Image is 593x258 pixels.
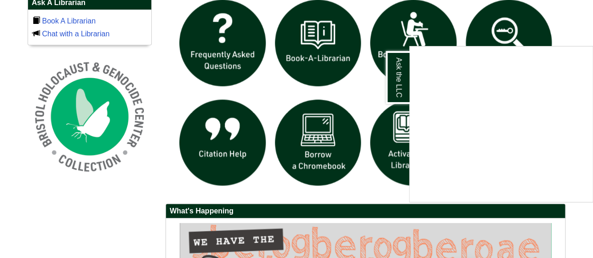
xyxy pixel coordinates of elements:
[270,95,366,191] img: Borrow a chromebook icon links to the borrow a chromebook web page
[386,51,410,104] a: Ask the LLC
[42,17,96,25] a: Book A Librarian
[365,95,461,191] img: activate Library Card icon links to form to activate student ID into library card
[175,95,270,191] img: citation help icon links to citation help guide page
[42,30,109,38] a: Chat with a Librarian
[409,46,593,202] div: Ask the LLC
[28,55,152,179] img: Holocaust and Genocide Collection
[410,46,593,202] iframe: Chat Widget
[166,204,565,218] h2: What's Happening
